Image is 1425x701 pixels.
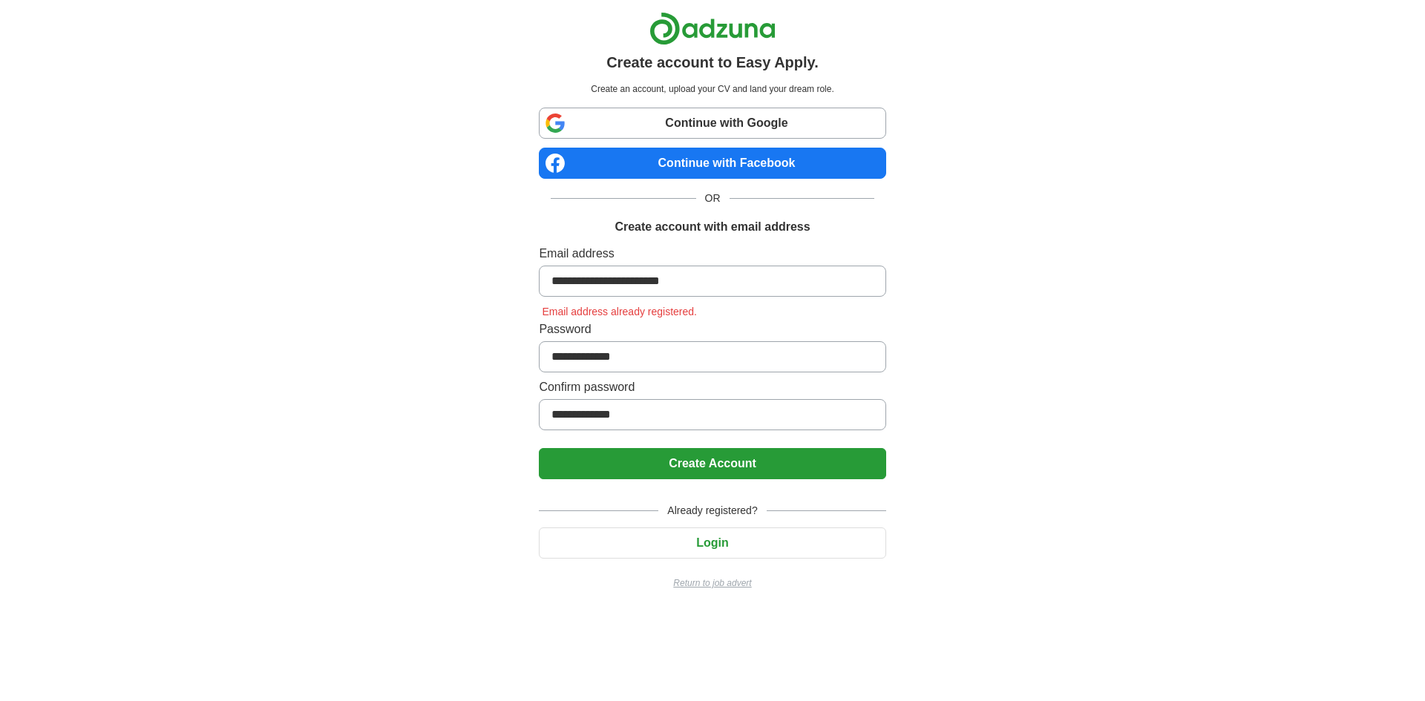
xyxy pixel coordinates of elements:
label: Email address [539,245,885,263]
h1: Create account to Easy Apply. [606,51,819,73]
img: Adzuna logo [649,12,776,45]
p: Create an account, upload your CV and land your dream role. [542,82,882,96]
span: OR [696,191,730,206]
a: Login [539,536,885,549]
label: Confirm password [539,378,885,396]
a: Continue with Google [539,108,885,139]
a: Continue with Facebook [539,148,885,179]
button: Create Account [539,448,885,479]
span: Email address already registered. [539,306,700,317]
a: Return to job advert [539,576,885,590]
h1: Create account with email address [615,218,810,236]
button: Login [539,527,885,559]
label: Password [539,320,885,338]
span: Already registered? [658,503,766,519]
